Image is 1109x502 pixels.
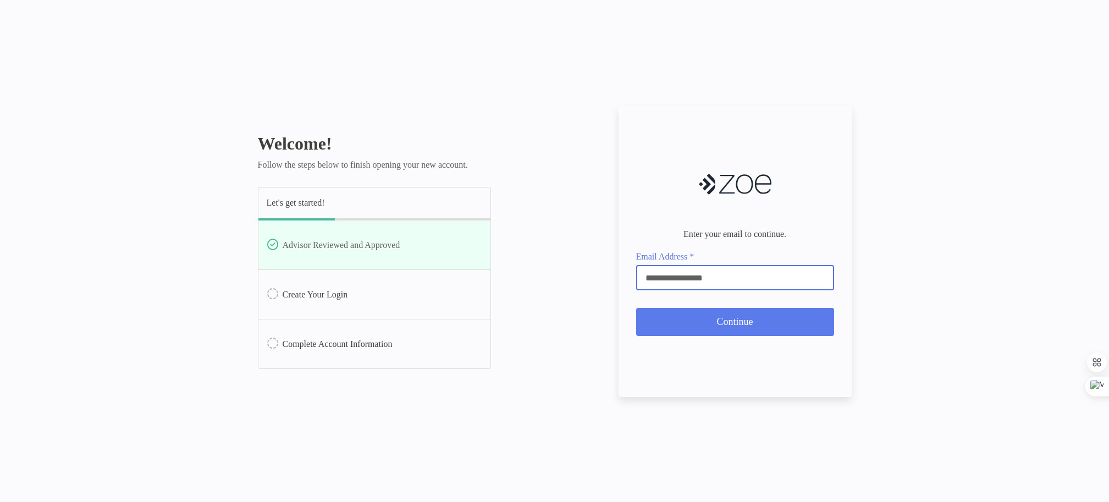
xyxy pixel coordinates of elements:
[637,273,833,283] input: Email Address *
[258,161,491,169] p: Follow the steps below to finish opening your new account.
[283,238,400,252] p: Advisor Reviewed and Approved
[636,308,834,336] button: Continue
[267,198,325,207] p: Let's get started!
[258,134,491,154] h1: Welcome!
[699,166,771,202] img: Company Logo
[283,337,393,351] p: Complete Account Information
[283,288,348,301] p: Create Your Login
[683,230,786,239] p: Enter your email to continue.
[636,252,834,262] span: Email Address *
